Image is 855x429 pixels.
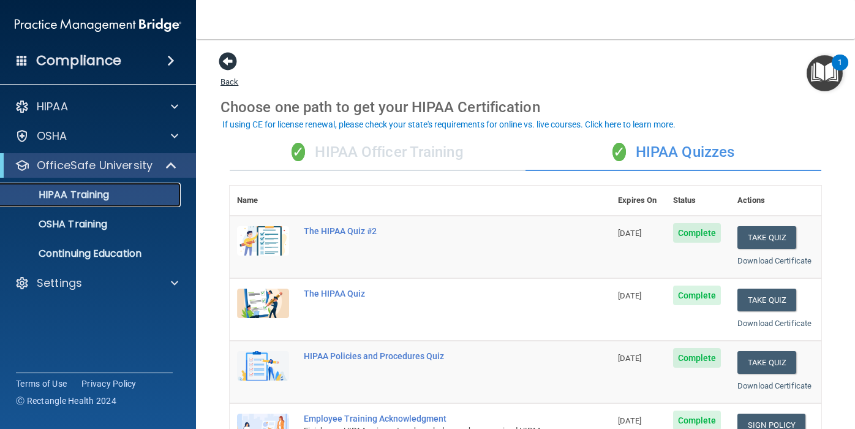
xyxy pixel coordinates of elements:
span: [DATE] [618,416,641,425]
span: Complete [673,286,721,305]
a: Download Certificate [737,256,812,265]
a: Back [220,63,238,86]
div: HIPAA Policies and Procedures Quiz [304,351,549,361]
a: Terms of Use [16,378,67,390]
span: Complete [673,348,721,368]
p: HIPAA [37,99,68,114]
th: Status [666,186,731,216]
button: Take Quiz [737,289,796,311]
p: Continuing Education [8,248,175,260]
a: HIPAA [15,99,178,114]
div: HIPAA Officer Training [230,134,525,171]
a: OfficeSafe University [15,158,178,173]
img: PMB logo [15,13,181,37]
p: Settings [37,276,82,290]
span: ✓ [292,143,305,161]
a: Download Certificate [737,381,812,390]
button: Open Resource Center, 1 new notification [807,55,843,91]
th: Actions [730,186,821,216]
span: [DATE] [618,291,641,300]
p: HIPAA Training [8,189,109,201]
a: OSHA [15,129,178,143]
p: OSHA [37,129,67,143]
a: Privacy Policy [81,378,137,390]
button: Take Quiz [737,226,796,249]
div: HIPAA Quizzes [525,134,821,171]
span: Ⓒ Rectangle Health 2024 [16,395,116,407]
div: The HIPAA Quiz #2 [304,226,549,236]
div: The HIPAA Quiz [304,289,549,298]
button: If using CE for license renewal, please check your state's requirements for online vs. live cours... [220,118,677,131]
h4: Compliance [36,52,121,69]
div: If using CE for license renewal, please check your state's requirements for online vs. live cours... [222,120,676,129]
p: OfficeSafe University [37,158,153,173]
p: OSHA Training [8,218,107,230]
a: Settings [15,276,178,290]
th: Expires On [611,186,665,216]
div: 1 [838,63,842,78]
div: Choose one path to get your HIPAA Certification [220,89,831,125]
div: Employee Training Acknowledgment [304,414,549,423]
span: [DATE] [618,229,641,238]
a: Download Certificate [737,319,812,328]
th: Name [230,186,296,216]
span: ✓ [612,143,626,161]
button: Take Quiz [737,351,796,374]
span: [DATE] [618,354,641,363]
span: Complete [673,223,721,243]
